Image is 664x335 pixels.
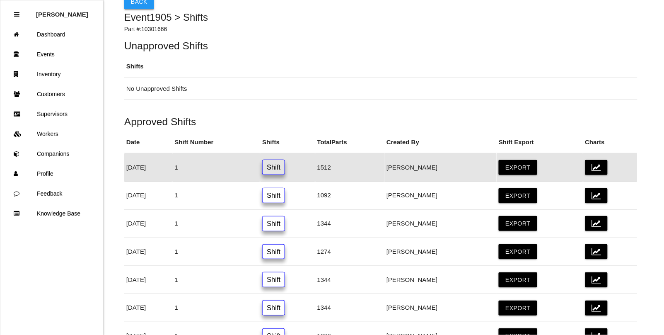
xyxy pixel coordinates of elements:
td: [DATE] [124,182,172,210]
th: Shift Export [497,131,583,153]
td: [PERSON_NAME] [384,153,497,182]
td: 1 [172,153,260,182]
td: 1344 [315,209,384,238]
th: Date [124,131,172,153]
th: Created By [384,131,497,153]
td: 1 [172,294,260,322]
td: [DATE] [124,294,172,322]
td: [PERSON_NAME] [384,209,497,238]
th: Shifts [260,131,315,153]
button: Export [499,272,537,287]
td: [DATE] [124,266,172,294]
a: Profile [0,164,103,184]
a: Shift [262,244,285,260]
button: Export [499,216,537,231]
td: 1 [172,209,260,238]
a: Events [0,44,103,64]
td: [PERSON_NAME] [384,294,497,322]
h4: Event 1905 > Shifts [124,12,637,23]
td: 1344 [315,294,384,322]
button: Export [499,160,537,175]
h5: Unapproved Shifts [124,40,637,51]
button: Export [499,301,537,316]
h5: Approved Shifts [124,116,637,127]
a: Knowledge Base [0,204,103,223]
a: Feedback [0,184,103,204]
td: 1092 [315,182,384,210]
td: 1512 [315,153,384,182]
a: Shift [262,188,285,203]
th: Total Parts [315,131,384,153]
a: Workers [0,124,103,144]
td: No Unapproved Shifts [124,78,637,100]
a: Shift [262,300,285,316]
p: Rosie Blandino [36,5,88,18]
a: Shift [262,216,285,231]
th: Shifts [124,56,637,78]
td: [DATE] [124,153,172,182]
button: Export [499,244,537,259]
a: Supervisors [0,104,103,124]
a: Shift [262,272,285,287]
a: Shift [262,160,285,175]
td: [PERSON_NAME] [384,238,497,266]
td: [DATE] [124,209,172,238]
td: 1 [172,266,260,294]
td: 1 [172,238,260,266]
a: Customers [0,84,103,104]
td: [PERSON_NAME] [384,182,497,210]
td: 1 [172,182,260,210]
div: Close [14,5,19,24]
a: Inventory [0,64,103,84]
p: Part #: 10301666 [124,25,637,34]
td: [PERSON_NAME] [384,266,497,294]
td: 1274 [315,238,384,266]
td: 1344 [315,266,384,294]
th: Shift Number [172,131,260,153]
a: Dashboard [0,24,103,44]
button: Export [499,188,537,203]
a: Companions [0,144,103,164]
td: [DATE] [124,238,172,266]
th: Charts [583,131,637,153]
